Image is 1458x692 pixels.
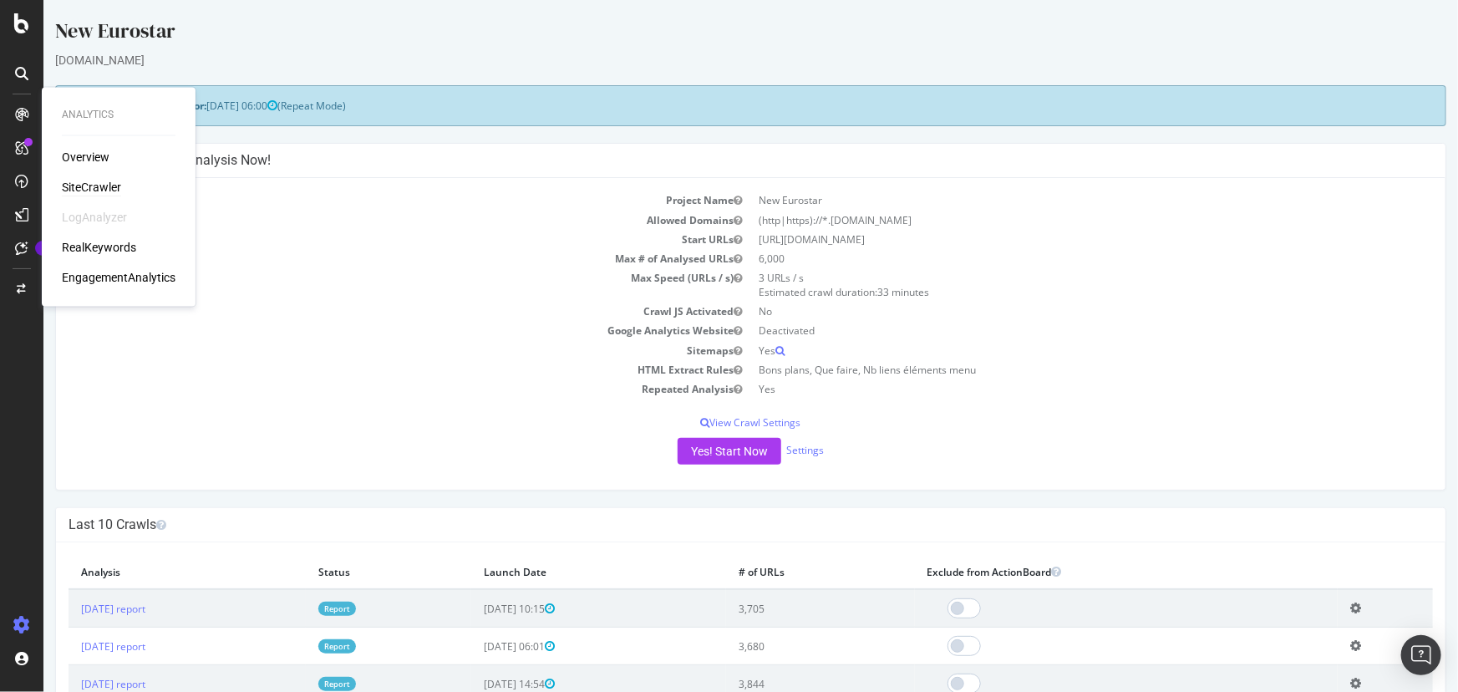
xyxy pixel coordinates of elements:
td: Start URLs [25,230,708,249]
a: Report [275,677,312,691]
th: Status [262,555,429,589]
th: Analysis [25,555,262,589]
a: SiteCrawler [62,180,121,196]
button: Yes! Start Now [634,438,738,465]
td: 3,705 [683,589,871,628]
td: Yes [708,379,1390,399]
th: Exclude from ActionBoard [871,555,1294,589]
div: New Eurostar [12,17,1403,52]
a: Settings [743,443,780,457]
a: Overview [62,150,109,166]
a: Report [275,602,312,616]
a: EngagementAnalytics [62,270,175,287]
td: Crawl JS Activated [25,302,708,321]
td: Sitemaps [25,341,708,360]
h4: Configure your New Analysis Now! [25,152,1389,169]
h4: Last 10 Crawls [25,516,1389,533]
span: [DATE] 14:54 [440,677,511,691]
td: Max Speed (URLs / s) [25,268,708,302]
td: Allowed Domains [25,211,708,230]
td: Deactivated [708,321,1390,340]
td: Repeated Analysis [25,379,708,399]
a: RealKeywords [62,240,136,257]
td: (http|https)://*.[DOMAIN_NAME] [708,211,1390,230]
div: (Repeat Mode) [12,85,1403,126]
td: Yes [708,341,1390,360]
td: HTML Extract Rules [25,360,708,379]
div: Analytics [62,108,175,122]
a: [DATE] report [38,677,102,691]
span: [DATE] 10:15 [440,602,511,616]
td: Bons plans, Que faire, Nb liens éléments menu [708,360,1390,379]
td: Google Analytics Website [25,321,708,340]
div: Tooltip anchor [35,241,50,256]
div: [DOMAIN_NAME] [12,52,1403,69]
div: Open Intercom Messenger [1401,635,1441,675]
td: 3,680 [683,628,871,665]
span: [DATE] 06:00 [163,99,234,113]
a: [DATE] report [38,602,102,616]
p: View Crawl Settings [25,415,1389,430]
td: No [708,302,1390,321]
td: 6,000 [708,249,1390,268]
td: New Eurostar [708,191,1390,210]
a: [DATE] report [38,639,102,654]
span: 33 minutes [835,285,886,299]
div: LogAnalyzer [62,210,127,226]
td: Max # of Analysed URLs [25,249,708,268]
td: 3 URLs / s Estimated crawl duration: [708,268,1390,302]
span: [DATE] 06:01 [440,639,511,654]
a: Report [275,639,312,654]
th: # of URLs [683,555,871,589]
td: Project Name [25,191,708,210]
td: [URL][DOMAIN_NAME] [708,230,1390,249]
th: Launch Date [428,555,683,589]
strong: Next Launch Scheduled for: [25,99,163,113]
